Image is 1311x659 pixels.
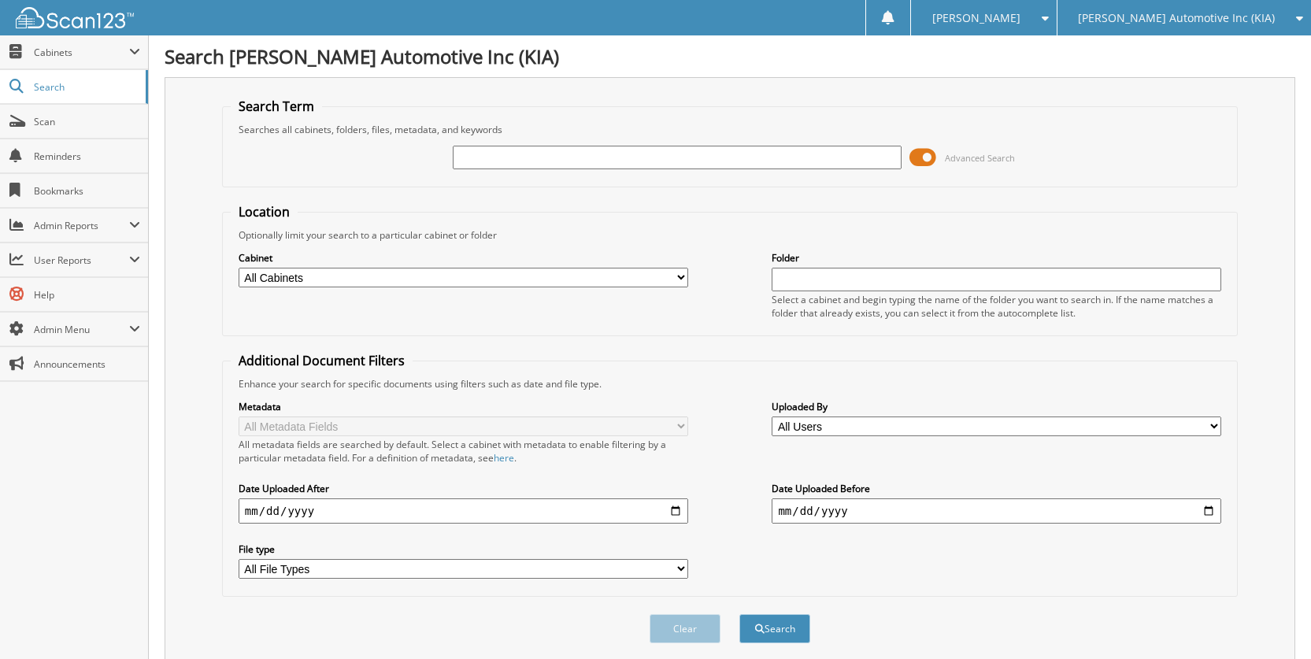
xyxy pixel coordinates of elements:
[231,228,1229,242] div: Optionally limit your search to a particular cabinet or folder
[34,357,140,371] span: Announcements
[239,498,688,524] input: start
[1078,13,1275,23] span: [PERSON_NAME] Automotive Inc (KIA)
[16,7,134,28] img: scan123-logo-white.svg
[945,152,1015,164] span: Advanced Search
[34,80,138,94] span: Search
[34,46,129,59] span: Cabinets
[34,254,129,267] span: User Reports
[239,542,688,556] label: File type
[231,98,322,115] legend: Search Term
[739,614,810,643] button: Search
[34,150,140,163] span: Reminders
[772,251,1221,265] label: Folder
[650,614,720,643] button: Clear
[932,13,1020,23] span: [PERSON_NAME]
[34,115,140,128] span: Scan
[231,352,413,369] legend: Additional Document Filters
[231,203,298,220] legend: Location
[772,498,1221,524] input: end
[34,219,129,232] span: Admin Reports
[239,438,688,465] div: All metadata fields are searched by default. Select a cabinet with metadata to enable filtering b...
[772,293,1221,320] div: Select a cabinet and begin typing the name of the folder you want to search in. If the name match...
[165,43,1295,69] h1: Search [PERSON_NAME] Automotive Inc (KIA)
[239,482,688,495] label: Date Uploaded After
[231,377,1229,391] div: Enhance your search for specific documents using filters such as date and file type.
[239,251,688,265] label: Cabinet
[231,123,1229,136] div: Searches all cabinets, folders, files, metadata, and keywords
[494,451,514,465] a: here
[239,400,688,413] label: Metadata
[772,482,1221,495] label: Date Uploaded Before
[34,288,140,302] span: Help
[34,323,129,336] span: Admin Menu
[772,400,1221,413] label: Uploaded By
[34,184,140,198] span: Bookmarks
